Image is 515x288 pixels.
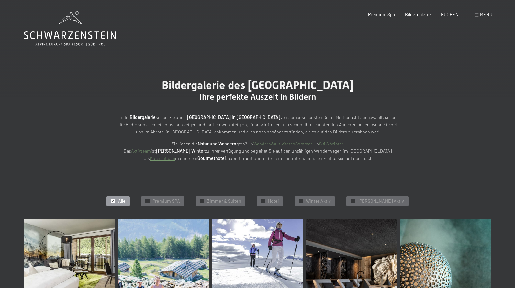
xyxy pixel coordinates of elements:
span: Alle [118,198,126,204]
p: In der sehen Sie unser von seiner schönsten Seite. Mit Bedacht ausgewählt, sollen die Bilder von ... [115,114,400,136]
a: Ski & Winter [319,141,343,146]
span: ✓ [299,199,302,203]
a: BUCHEN [441,12,459,17]
a: Wandern&AktivitätenSommer [253,141,312,146]
span: ✓ [112,199,114,203]
strong: Bildergalerie [130,114,156,120]
span: ✓ [201,199,203,203]
span: ✓ [146,199,149,203]
span: [PERSON_NAME] Aktiv [358,198,404,204]
span: ✓ [352,199,354,203]
strong: [GEOGRAPHIC_DATA] in [GEOGRAPHIC_DATA] [187,114,280,120]
span: Hotel [268,198,279,204]
a: Küchenteam [150,156,175,161]
a: Premium Spa [368,12,395,17]
strong: [PERSON_NAME] Winter [156,148,205,154]
span: Winter Aktiv [306,198,331,204]
strong: Natur und Wandern [198,141,236,146]
span: ✓ [262,199,264,203]
strong: Gourmethotel [197,156,226,161]
span: Menü [480,12,492,17]
span: Bildergalerie des [GEOGRAPHIC_DATA] [162,78,353,92]
a: Aktivteam [131,148,151,154]
p: Sie lieben die gern? --> ---> Das ist zu Ihrer Verfügung und begleitet Sie auf den unzähligen Wan... [115,140,400,162]
a: Bildergalerie [405,12,431,17]
span: Zimmer & Suiten [207,198,241,204]
span: Ihre perfekte Auszeit in Bildern [199,92,316,102]
span: Premium SPA [152,198,180,204]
